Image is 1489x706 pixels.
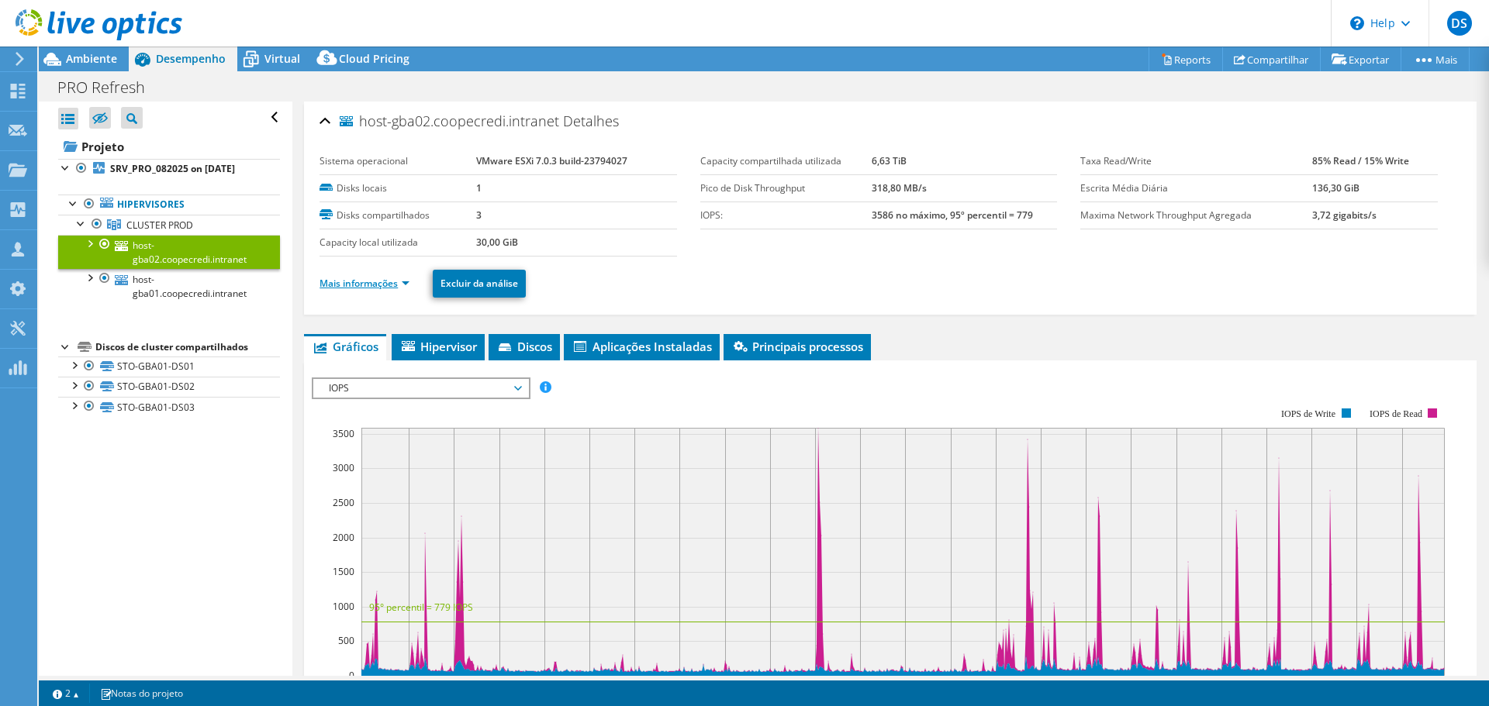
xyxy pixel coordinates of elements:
[369,601,473,614] text: 95° percentil = 779 IOPS
[700,153,872,169] label: Capacity compartilhada utilizada
[399,339,477,354] span: Hipervisor
[700,208,872,223] label: IOPS:
[1149,47,1223,71] a: Reports
[58,235,280,269] a: host-gba02.coopecredi.intranet
[339,51,409,66] span: Cloud Pricing
[1080,208,1312,223] label: Maxima Network Throughput Agregada
[349,669,354,682] text: 0
[110,162,235,175] b: SRV_PRO_082025 on [DATE]
[1281,408,1335,419] text: IOPS de Write
[156,51,226,66] span: Desempenho
[1222,47,1321,71] a: Compartilhar
[333,565,354,578] text: 1500
[1401,47,1470,71] a: Mais
[58,215,280,235] a: CLUSTER PROD
[872,154,907,167] b: 6,63 TiB
[321,379,520,398] span: IOPS
[42,684,90,703] a: 2
[872,181,927,195] b: 318,80 MB/s
[320,208,476,223] label: Disks compartilhados
[126,219,193,232] span: CLUSTER PROD
[320,277,409,290] a: Mais informações
[1312,154,1409,167] b: 85% Read / 15% Write
[50,79,169,96] h1: PRO Refresh
[496,339,552,354] span: Discos
[58,134,280,159] a: Projeto
[58,269,280,303] a: host-gba01.coopecredi.intranet
[58,377,280,397] a: STO-GBA01-DS02
[58,195,280,215] a: Hipervisores
[333,427,354,440] text: 3500
[1350,16,1364,30] svg: \n
[433,270,526,298] a: Excluir da análise
[333,496,354,509] text: 2500
[338,634,354,647] text: 500
[1312,208,1377,222] b: 3,72 gigabits/s
[320,235,476,250] label: Capacity local utilizada
[476,208,482,222] b: 3
[572,339,712,354] span: Aplicações Instaladas
[1370,408,1422,419] text: IOPS de Read
[320,181,476,196] label: Disks locais
[731,339,863,354] span: Principais processos
[264,51,300,66] span: Virtual
[1080,153,1312,169] label: Taxa Read/Write
[58,159,280,179] a: SRV_PRO_082025 on [DATE]
[320,153,476,169] label: Sistema operacional
[66,51,117,66] span: Ambiente
[340,114,559,129] span: host-gba02.coopecredi.intranet
[333,531,354,544] text: 2000
[58,356,280,377] a: STO-GBA01-DS01
[95,338,280,356] div: Discos de cluster compartilhados
[333,461,354,474] text: 3000
[1447,11,1472,36] span: DS
[476,181,482,195] b: 1
[1320,47,1401,71] a: Exportar
[89,684,194,703] a: Notas do projeto
[1080,181,1312,196] label: Escrita Média Diária
[700,181,872,196] label: Pico de Disk Throughput
[333,600,354,613] text: 1000
[872,208,1033,222] b: 3586 no máximo, 95º percentil = 779
[312,339,378,354] span: Gráficos
[476,236,518,249] b: 30,00 GiB
[563,112,619,130] span: Detalhes
[58,397,280,417] a: STO-GBA01-DS03
[476,154,627,167] b: VMware ESXi 7.0.3 build-23794027
[1312,181,1359,195] b: 136,30 GiB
